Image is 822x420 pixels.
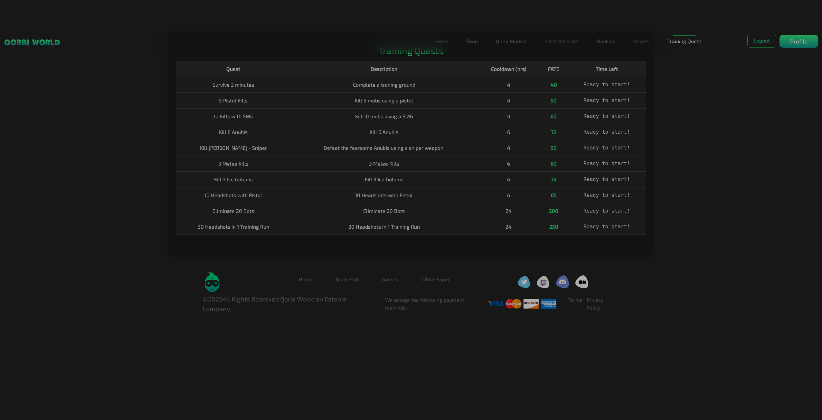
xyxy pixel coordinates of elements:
td: 6 [477,124,540,140]
p: © 2025 All Rights Reserved Qorbi World an Estonia Company. [203,294,375,313]
button: Logout [747,35,776,48]
td: Defeat the fearsome Anubis using a sniper weapon. [291,140,477,156]
td: 10 Kills with SMG [176,108,290,124]
div: 60 [544,112,563,120]
div: 75 [544,176,563,183]
td: Eliminate 20 Bots [291,203,477,219]
td: Survive 2 minutes [176,77,290,92]
img: social icon [575,275,588,288]
a: Assets [631,35,652,48]
td: 6 [477,156,540,171]
li: We accept the following payment methods: [385,296,488,311]
img: visa [541,297,556,310]
span: Ready to start! [583,129,630,135]
td: Kill 10 mobs using a SMG [291,108,477,124]
td: Eliminate 20 Bots [176,203,290,219]
td: 5 Pistol Kills [176,92,290,108]
a: Terms | [568,297,582,310]
td: 6 [477,187,540,203]
div: 200 [544,207,563,215]
div: 40 [544,81,563,89]
td: 3 Melee Kills [176,156,290,171]
img: social icon [556,275,569,288]
td: 24 [477,203,540,219]
td: 4 [477,108,540,124]
td: 24 [477,219,540,234]
a: Qorbi Market [493,35,529,48]
img: visa [505,297,521,310]
img: logo [203,272,222,292]
td: 4 [477,77,540,92]
span: Ready to start! [583,176,630,182]
div: 75 [544,128,563,136]
td: 30 Headshots in 1 Training Run [291,219,477,234]
a: Shop [464,35,480,48]
th: FATE [540,61,567,77]
span: Ready to start! [583,208,630,214]
span: Ready to start! [583,224,630,230]
th: Time Left [567,61,646,77]
td: 6 [477,171,540,187]
div: 50 [544,97,563,104]
div: 50 [544,144,563,152]
td: 3 Melee Kills [291,156,477,171]
span: Ready to start! [583,192,630,198]
span: Ready to start! [583,145,630,151]
img: visa [488,297,504,310]
a: Qorb Pool [331,273,364,286]
td: 10 Headshots with Pistol [176,187,290,203]
div: 65 [544,191,563,199]
span: Ready to start! [583,97,630,103]
a: Home [294,273,318,286]
td: Kill 3 Ice Golems [291,171,477,187]
a: White Paper [416,273,455,286]
div: 60 [544,160,563,167]
span: Ready to start! [583,81,630,88]
td: 4 [477,92,540,108]
img: visa [523,297,539,310]
td: Kill 5 mobs using a pistol [291,92,477,108]
td: Kill [PERSON_NAME] - Sniper [176,140,290,156]
th: Quest [176,61,290,77]
span: Ready to start! [583,160,630,167]
img: social icon [517,276,530,288]
a: ZKEVM Market [542,35,581,48]
img: social icon [537,276,550,288]
a: Games [377,273,403,286]
td: 10 Headshots with Pistol [291,187,477,203]
th: Cooldown (hrs) [477,61,540,77]
div: 250 [544,223,563,231]
td: Kill 6 Anubis [291,124,477,140]
a: Privacy Policy [587,297,603,310]
a: Ranking [594,35,618,48]
td: Kill 6 Anubis [176,124,290,140]
th: Description [291,61,477,77]
td: 4 [477,140,540,156]
td: Kill 3 Ice Golems [176,171,290,187]
td: Complete a traning ground [291,77,477,92]
img: sticky brand-logo [4,39,61,46]
a: Training Quest [665,35,704,48]
a: Home [432,35,451,48]
span: Ready to start! [583,113,630,119]
td: 30 Headshots in 1 Training Run [176,219,290,234]
p: Profile [790,37,808,46]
